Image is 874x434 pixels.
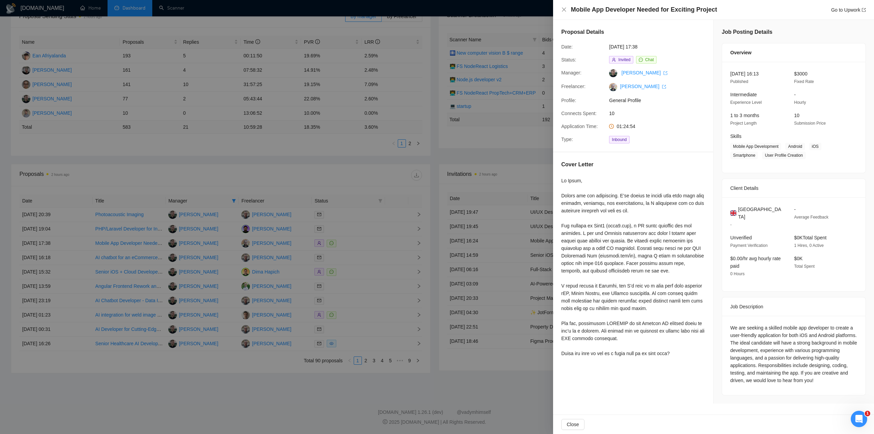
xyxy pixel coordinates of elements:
[762,152,805,159] span: User Profile Creation
[730,324,857,384] div: We are seeking a skilled mobile app developer to create a user-friendly application for both iOS ...
[621,70,667,75] a: [PERSON_NAME] export
[561,7,567,13] button: Close
[618,57,630,62] span: Invited
[561,177,705,357] div: Lo Ipsum, Dolors ame con adipiscing. E’se doeius te incidi utla etdo magn aliq enimadm, veniamqu,...
[730,100,762,105] span: Experience Level
[730,79,748,84] span: Published
[571,5,717,14] h4: Mobile App Developer Needed for Exciting Project
[809,143,821,150] span: iOS
[617,124,635,129] span: 01:24:54
[865,411,870,416] span: 1
[722,28,772,36] h5: Job Posting Details
[730,134,742,139] span: Skills
[730,143,781,150] span: Mobile App Development
[794,113,800,118] span: 10
[730,235,752,240] span: Unverified
[794,79,814,84] span: Fixed Rate
[561,98,576,103] span: Profile:
[609,110,711,117] span: 10
[609,136,629,143] span: Inbound
[609,43,711,51] span: [DATE] 17:38
[561,419,584,430] button: Close
[730,121,757,126] span: Project Length
[561,124,598,129] span: Application Time:
[831,7,866,13] a: Go to Upworkexport
[730,297,857,316] div: Job Description
[561,70,581,75] span: Manager:
[561,137,573,142] span: Type:
[730,179,857,197] div: Client Details
[561,7,567,12] span: close
[561,111,597,116] span: Connects Spent:
[609,83,617,91] img: c1CX0sMpPSPmItT_3JTUBGNBJRtr8K1-x_-NQrKhniKpWRSneU7vS7muc6DFkfA-qr
[738,206,783,221] span: [GEOGRAPHIC_DATA]
[730,209,736,217] img: 🇬🇧
[730,71,759,76] span: [DATE] 16:13
[794,243,824,248] span: 1 Hires, 0 Active
[851,411,867,427] iframe: Intercom live chat
[730,243,767,248] span: Payment Verification
[794,256,803,261] span: $0K
[794,264,815,269] span: Total Spent
[663,71,667,75] span: export
[730,256,781,269] span: $0.00/hr avg hourly rate paid
[730,152,758,159] span: Smartphone
[730,113,759,118] span: 1 to 3 months
[794,235,827,240] span: $0K Total Spent
[794,100,806,105] span: Hourly
[645,57,654,62] span: Chat
[794,215,829,220] span: Average Feedback
[862,8,866,12] span: export
[730,222,732,227] span: -
[612,58,616,62] span: user-add
[620,84,666,89] a: [PERSON_NAME] export
[730,92,757,97] span: Intermediate
[561,28,604,36] h5: Proposal Details
[561,160,593,169] h5: Cover Letter
[794,92,796,97] span: -
[662,85,666,89] span: export
[561,84,586,89] span: Freelancer:
[609,124,614,129] span: clock-circle
[609,97,711,104] span: General Profile
[794,71,807,76] span: $3000
[561,44,573,50] span: Date:
[567,421,579,428] span: Close
[785,143,805,150] span: Android
[561,57,576,62] span: Status:
[794,121,826,126] span: Submission Price
[730,49,751,56] span: Overview
[639,58,643,62] span: message
[730,271,745,276] span: 0 Hours
[794,207,796,212] span: -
